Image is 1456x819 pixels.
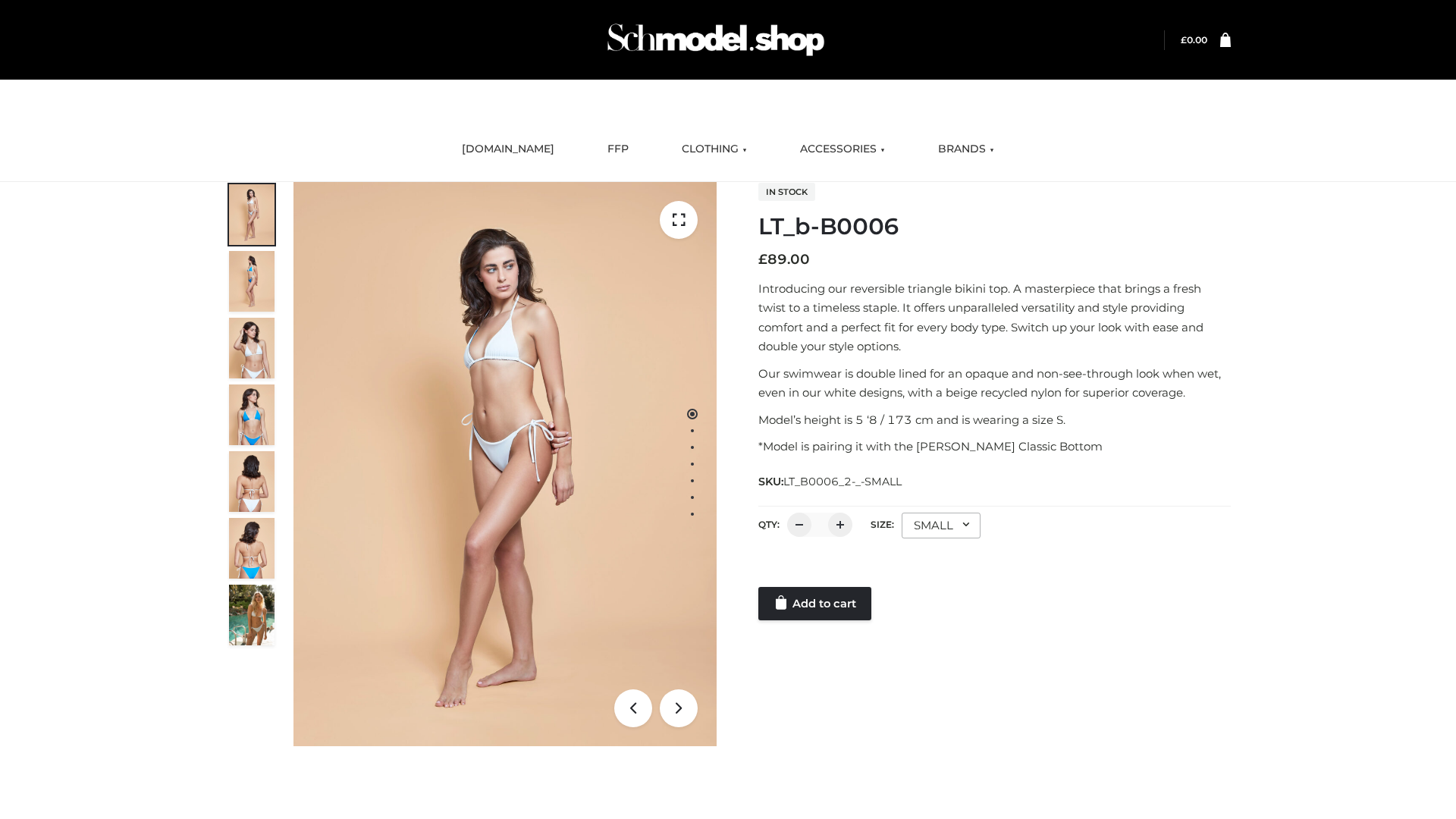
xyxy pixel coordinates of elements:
[229,451,275,512] img: ArielClassicBikiniTop_CloudNine_AzureSky_OW114ECO_7-scaled.jpg
[450,133,566,166] a: [DOMAIN_NAME]
[1181,34,1207,45] a: £0.00
[758,251,767,268] span: £
[229,585,275,645] img: Arieltop_CloudNine_AzureSky2.jpg
[927,133,1006,166] a: BRANDS
[1181,34,1187,45] span: £
[758,364,1231,403] p: Our swimwear is double lined for an opaque and non-see-through look when wet, even in our white d...
[758,410,1231,430] p: Model’s height is 5 ‘8 / 173 cm and is wearing a size S.
[1181,34,1207,45] bdi: 0.00
[758,472,903,491] span: SKU:
[758,587,871,620] a: Add to cart
[758,437,1231,457] p: *Model is pairing it with the [PERSON_NAME] Classic Bottom
[670,133,758,166] a: CLOTHING
[602,10,830,70] img: Schmodel Admin 964
[783,475,902,488] span: LT_B0006_2-_-SMALL
[758,519,780,530] label: QTY:
[902,513,981,538] div: SMALL
[229,184,275,245] img: ArielClassicBikiniTop_CloudNine_AzureSky_OW114ECO_1-scaled.jpg
[293,182,717,746] img: ArielClassicBikiniTop_CloudNine_AzureSky_OW114ECO_1
[229,384,275,445] img: ArielClassicBikiniTop_CloudNine_AzureSky_OW114ECO_4-scaled.jpg
[758,251,810,268] bdi: 89.00
[758,213,1231,240] h1: LT_b-B0006
[229,318,275,378] img: ArielClassicBikiniTop_CloudNine_AzureSky_OW114ECO_3-scaled.jpg
[758,279,1231,356] p: Introducing our reversible triangle bikini top. A masterpiece that brings a fresh twist to a time...
[229,518,275,579] img: ArielClassicBikiniTop_CloudNine_AzureSky_OW114ECO_8-scaled.jpg
[789,133,896,166] a: ACCESSORIES
[758,183,815,201] span: In stock
[871,519,894,530] label: Size:
[229,251,275,312] img: ArielClassicBikiniTop_CloudNine_AzureSky_OW114ECO_2-scaled.jpg
[596,133,640,166] a: FFP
